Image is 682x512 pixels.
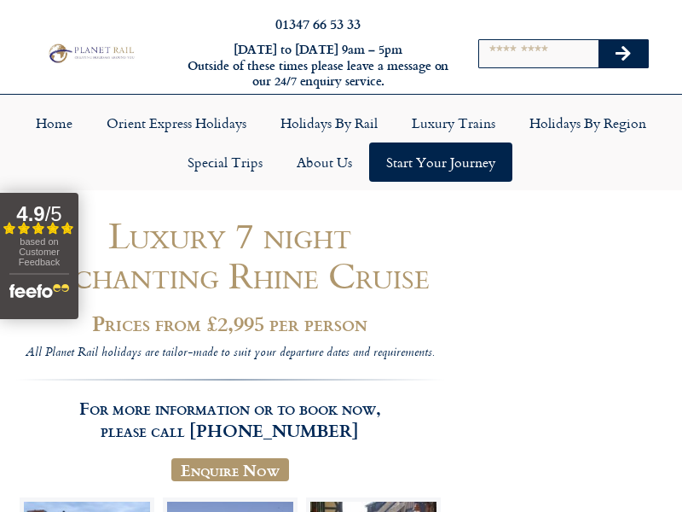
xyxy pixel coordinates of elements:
h6: [DATE] to [DATE] 9am – 5pm Outside of these times please leave a message on our 24/7 enquiry serv... [186,42,450,90]
a: Enquire Now [171,458,289,482]
a: Start your Journey [369,143,512,182]
i: All Planet Rail holidays are tailor-made to suit your departure dates and requirements. [26,343,434,364]
a: 01347 66 53 33 [275,14,361,33]
button: Search [598,40,648,67]
h3: For more information or to book now, please call [PHONE_NUMBER] [15,379,445,442]
a: About Us [280,143,369,182]
a: Luxury Trains [395,103,512,143]
a: Holidays by Rail [263,103,395,143]
a: Holidays by Region [512,103,663,143]
nav: Menu [9,103,673,182]
a: Orient Express Holidays [90,103,263,143]
a: Special Trips [170,143,280,182]
a: Home [19,103,90,143]
h2: Prices from £2,995 per person [15,311,445,335]
img: Planet Rail Train Holidays Logo [45,42,136,64]
h1: Luxury 7 night Enchanting Rhine Cruise [15,215,445,296]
